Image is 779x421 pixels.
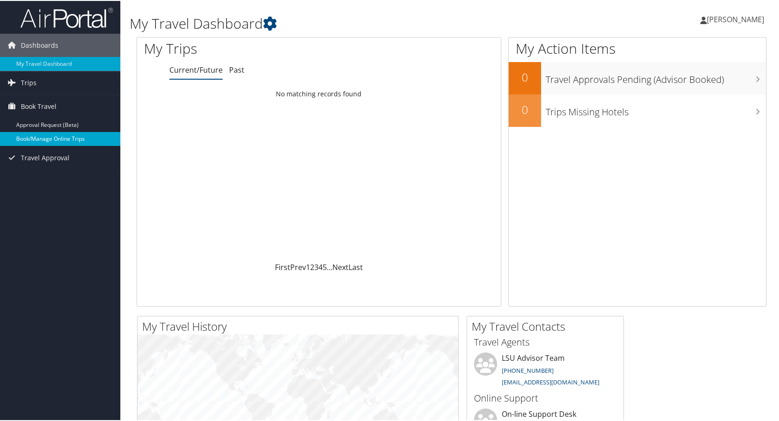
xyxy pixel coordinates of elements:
[318,261,323,271] a: 4
[323,261,327,271] a: 5
[20,6,113,28] img: airportal-logo.png
[509,101,541,117] h2: 0
[130,13,559,32] h1: My Travel Dashboard
[509,69,541,84] h2: 0
[290,261,306,271] a: Prev
[509,38,766,57] h1: My Action Items
[314,261,318,271] a: 3
[327,261,332,271] span: …
[21,145,69,169] span: Travel Approval
[137,85,501,101] td: No matching records found
[21,70,37,94] span: Trips
[546,68,766,85] h3: Travel Approvals Pending (Advisor Booked)
[472,318,623,333] h2: My Travel Contacts
[21,33,58,56] span: Dashboards
[21,94,56,117] span: Book Travel
[275,261,290,271] a: First
[169,64,223,74] a: Current/Future
[509,94,766,126] a: 0Trips Missing Hotels
[469,352,621,390] li: LSU Advisor Team
[707,13,764,24] span: [PERSON_NAME]
[310,261,314,271] a: 2
[700,5,773,32] a: [PERSON_NAME]
[502,365,554,374] a: [PHONE_NUMBER]
[474,391,617,404] h3: Online Support
[306,261,310,271] a: 1
[509,61,766,94] a: 0Travel Approvals Pending (Advisor Booked)
[144,38,342,57] h1: My Trips
[474,335,617,348] h3: Travel Agents
[142,318,458,333] h2: My Travel History
[229,64,244,74] a: Past
[502,377,599,385] a: [EMAIL_ADDRESS][DOMAIN_NAME]
[332,261,349,271] a: Next
[546,100,766,118] h3: Trips Missing Hotels
[349,261,363,271] a: Last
